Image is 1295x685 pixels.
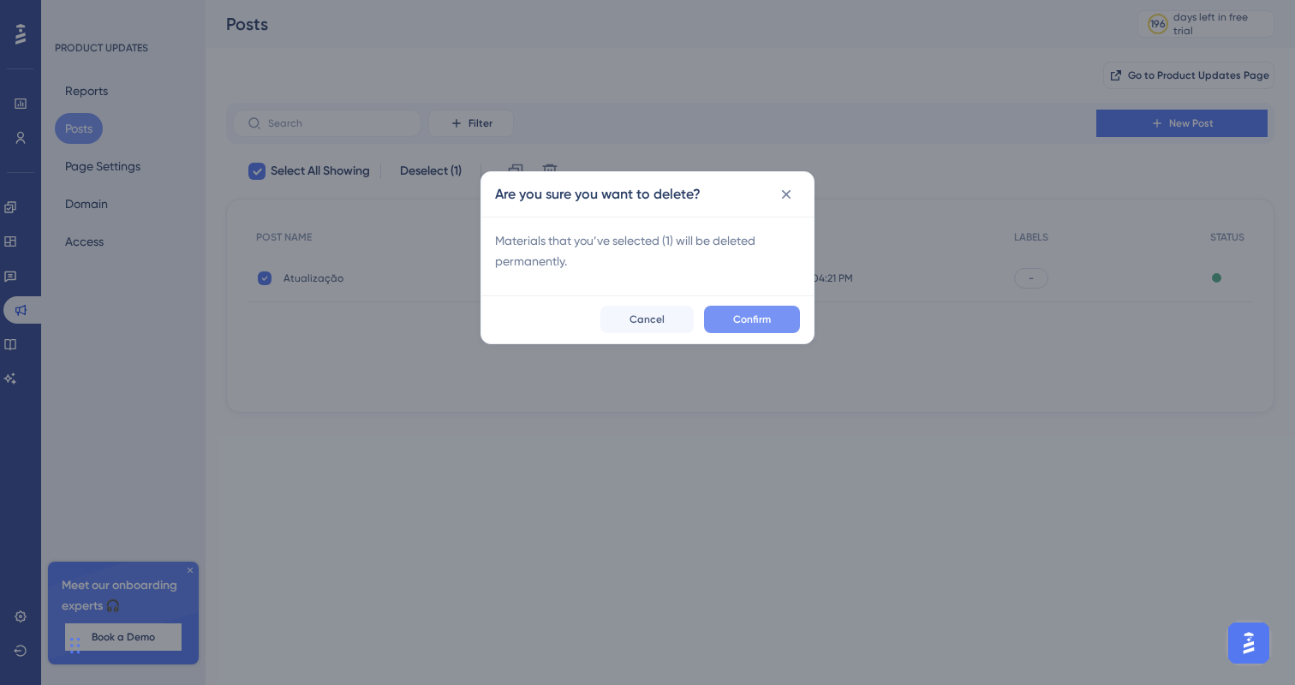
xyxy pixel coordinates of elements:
span: Materials that you’ve selected ( 1 ) will be deleted permanently. [495,230,800,271]
iframe: UserGuiding AI Assistant Launcher [1223,617,1274,669]
span: Cancel [630,313,665,326]
span: Confirm [733,313,771,326]
h2: Are you sure you want to delete? [495,184,701,205]
div: Drag [70,620,81,671]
